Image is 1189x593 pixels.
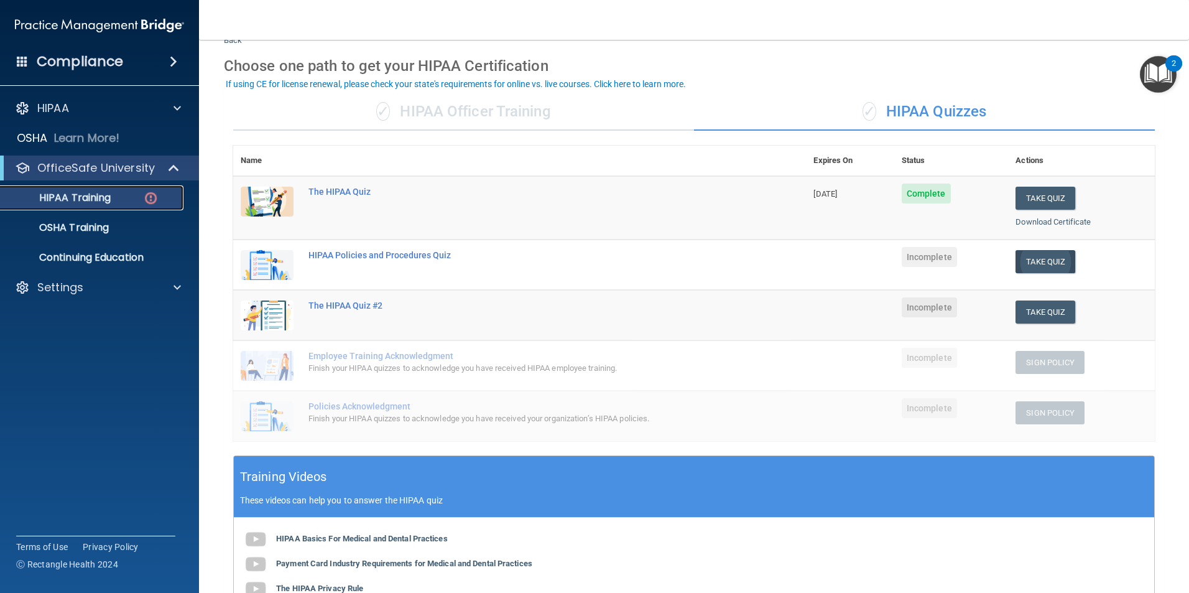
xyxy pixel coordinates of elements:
[37,101,69,116] p: HIPAA
[894,146,1009,176] th: Status
[15,280,181,295] a: Settings
[1172,63,1176,80] div: 2
[863,102,876,121] span: ✓
[143,190,159,206] img: danger-circle.6113f641.png
[276,584,363,593] b: The HIPAA Privacy Rule
[1016,187,1075,210] button: Take Quiz
[8,222,109,234] p: OSHA Training
[806,146,894,176] th: Expires On
[694,93,1155,131] div: HIPAA Quizzes
[16,541,68,553] a: Terms of Use
[8,251,178,264] p: Continuing Education
[276,559,532,568] b: Payment Card Industry Requirements for Medical and Dental Practices
[37,280,83,295] p: Settings
[233,93,694,131] div: HIPAA Officer Training
[15,101,181,116] a: HIPAA
[308,361,744,376] div: Finish your HIPAA quizzes to acknowledge you have received HIPAA employee training.
[308,187,744,197] div: The HIPAA Quiz
[902,348,957,368] span: Incomplete
[37,161,155,175] p: OfficeSafe University
[308,351,744,361] div: Employee Training Acknowledgment
[276,534,448,543] b: HIPAA Basics For Medical and Dental Practices
[1016,250,1075,273] button: Take Quiz
[37,53,123,70] h4: Compliance
[8,192,111,204] p: HIPAA Training
[233,146,301,176] th: Name
[240,466,327,488] h5: Training Videos
[1008,146,1155,176] th: Actions
[308,401,744,411] div: Policies Acknowledgment
[902,184,951,203] span: Complete
[224,78,688,90] button: If using CE for license renewal, please check your state's requirements for online vs. live cours...
[83,541,139,553] a: Privacy Policy
[243,527,268,552] img: gray_youtube_icon.38fcd6cc.png
[240,495,1148,505] p: These videos can help you to answer the HIPAA quiz
[1016,401,1085,424] button: Sign Policy
[1016,301,1075,324] button: Take Quiz
[308,411,744,426] div: Finish your HIPAA quizzes to acknowledge you have received your organization’s HIPAA policies.
[1016,217,1091,226] a: Download Certificate
[902,247,957,267] span: Incomplete
[1016,351,1085,374] button: Sign Policy
[224,21,242,45] a: Back
[813,189,837,198] span: [DATE]
[902,398,957,418] span: Incomplete
[54,131,120,146] p: Learn More!
[15,13,184,38] img: PMB logo
[308,250,744,260] div: HIPAA Policies and Procedures Quiz
[224,48,1164,84] div: Choose one path to get your HIPAA Certification
[16,558,118,571] span: Ⓒ Rectangle Health 2024
[243,552,268,577] img: gray_youtube_icon.38fcd6cc.png
[17,131,48,146] p: OSHA
[15,161,180,175] a: OfficeSafe University
[308,301,744,311] div: The HIPAA Quiz #2
[226,80,686,88] div: If using CE for license renewal, please check your state's requirements for online vs. live cours...
[902,297,957,317] span: Incomplete
[376,102,390,121] span: ✓
[1140,56,1177,93] button: Open Resource Center, 2 new notifications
